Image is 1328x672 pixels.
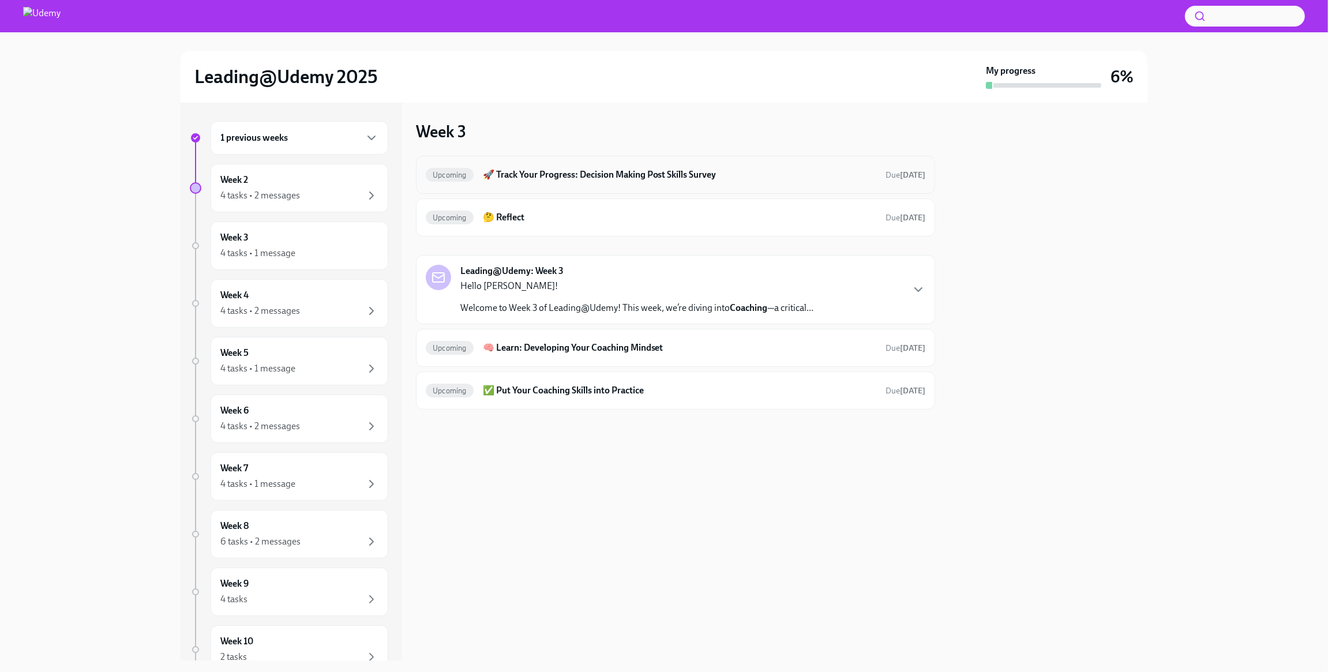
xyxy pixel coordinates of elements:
[460,265,564,277] strong: Leading@Udemy: Week 3
[220,347,249,359] h6: Week 5
[220,404,249,417] h6: Week 6
[426,208,925,227] a: Upcoming🤔 ReflectDue[DATE]
[730,302,767,313] strong: Coaching
[220,420,300,433] div: 4 tasks • 2 messages
[900,386,925,396] strong: [DATE]
[220,478,295,490] div: 4 tasks • 1 message
[220,651,247,663] div: 2 tasks
[886,386,925,396] span: Due
[900,343,925,353] strong: [DATE]
[190,452,388,501] a: Week 74 tasks • 1 message
[426,166,925,184] a: Upcoming🚀 Track Your Progress: Decision Making Post Skills SurveyDue[DATE]
[900,170,925,180] strong: [DATE]
[886,213,925,223] span: Due
[194,65,378,88] h2: Leading@Udemy 2025
[220,462,248,475] h6: Week 7
[220,362,295,375] div: 4 tasks • 1 message
[886,343,925,353] span: Due
[190,222,388,270] a: Week 34 tasks • 1 message
[426,171,474,179] span: Upcoming
[426,386,474,395] span: Upcoming
[886,343,925,354] span: October 3rd, 2025 08:00
[220,189,300,202] div: 4 tasks • 2 messages
[1111,66,1134,87] h3: 6%
[220,231,249,244] h6: Week 3
[190,510,388,558] a: Week 86 tasks • 2 messages
[220,520,249,532] h6: Week 8
[886,385,925,396] span: October 3rd, 2025 08:00
[220,174,248,186] h6: Week 2
[220,305,300,317] div: 4 tasks • 2 messages
[426,213,474,222] span: Upcoming
[426,344,474,352] span: Upcoming
[220,132,288,144] h6: 1 previous weeks
[416,121,466,142] h3: Week 3
[220,593,247,606] div: 4 tasks
[190,568,388,616] a: Week 94 tasks
[220,577,249,590] h6: Week 9
[211,121,388,155] div: 1 previous weeks
[460,280,813,292] p: Hello [PERSON_NAME]!
[220,635,253,648] h6: Week 10
[886,170,925,181] span: September 29th, 2025 08:00
[220,535,301,548] div: 6 tasks • 2 messages
[190,279,388,328] a: Week 44 tasks • 2 messages
[460,302,813,314] p: Welcome to Week 3 of Leading@Udemy! This week, we’re diving into —a critical...
[426,381,925,400] a: Upcoming✅ Put Your Coaching Skills into PracticeDue[DATE]
[483,211,876,224] h6: 🤔 Reflect
[220,247,295,260] div: 4 tasks • 1 message
[190,164,388,212] a: Week 24 tasks • 2 messages
[886,170,925,180] span: Due
[23,7,61,25] img: Udemy
[426,339,925,357] a: Upcoming🧠 Learn: Developing Your Coaching MindsetDue[DATE]
[220,289,249,302] h6: Week 4
[483,341,876,354] h6: 🧠 Learn: Developing Your Coaching Mindset
[986,65,1036,77] strong: My progress
[900,213,925,223] strong: [DATE]
[190,395,388,443] a: Week 64 tasks • 2 messages
[190,337,388,385] a: Week 54 tasks • 1 message
[483,168,876,181] h6: 🚀 Track Your Progress: Decision Making Post Skills Survey
[886,212,925,223] span: September 29th, 2025 08:00
[483,384,876,397] h6: ✅ Put Your Coaching Skills into Practice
